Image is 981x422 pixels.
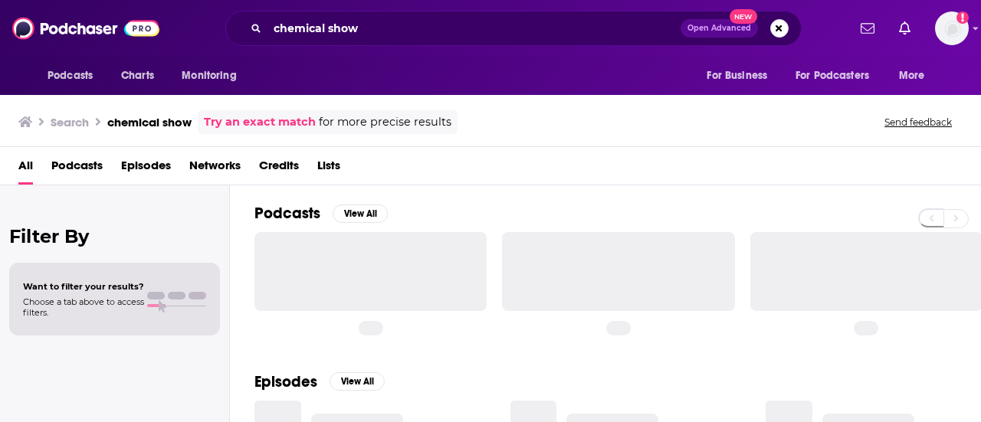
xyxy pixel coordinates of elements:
a: Lists [317,153,340,185]
a: PodcastsView All [254,204,388,223]
h2: Episodes [254,372,317,391]
span: For Podcasters [796,65,869,87]
button: Send feedback [880,116,956,129]
button: View All [330,372,385,391]
a: Show notifications dropdown [893,15,917,41]
button: open menu [37,61,113,90]
span: Logged in as HavasFormulab2b [935,11,969,45]
input: Search podcasts, credits, & more... [267,16,681,41]
button: open menu [888,61,944,90]
img: User Profile [935,11,969,45]
button: open menu [786,61,891,90]
span: Podcasts [48,65,93,87]
a: Try an exact match [204,113,316,131]
span: for more precise results [319,113,451,131]
button: Open AdvancedNew [681,19,758,38]
span: More [899,65,925,87]
a: Show notifications dropdown [855,15,881,41]
button: open menu [696,61,786,90]
span: Monitoring [182,65,236,87]
span: For Business [707,65,767,87]
button: Show profile menu [935,11,969,45]
span: New [730,9,757,24]
button: open menu [171,61,256,90]
div: Search podcasts, credits, & more... [225,11,802,46]
a: EpisodesView All [254,372,385,391]
h2: Filter By [9,225,220,247]
a: Charts [111,61,163,90]
a: Podcasts [51,153,103,185]
a: Networks [189,153,241,185]
h3: Search [51,115,89,129]
h3: chemical show [107,115,192,129]
h2: Podcasts [254,204,320,223]
a: Credits [259,153,299,185]
img: Podchaser - Follow, Share and Rate Podcasts [12,14,159,43]
span: Choose a tab above to access filters. [23,296,144,318]
span: Want to filter your results? [23,281,144,292]
span: Charts [121,65,154,87]
button: View All [333,204,388,223]
a: Episodes [121,153,171,185]
span: Open Advanced [687,25,751,32]
svg: Add a profile image [956,11,969,24]
a: All [18,153,33,185]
